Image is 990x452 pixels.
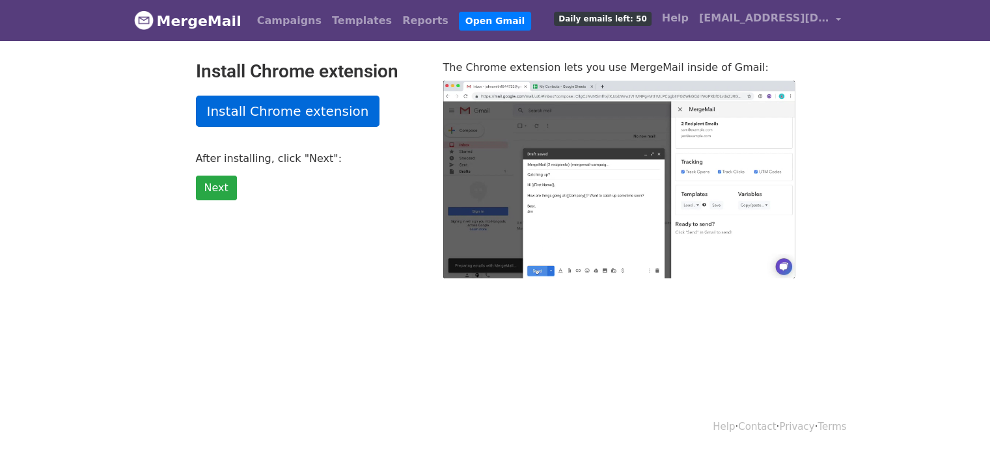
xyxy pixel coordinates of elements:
a: Daily emails left: 50 [549,5,656,31]
a: Terms [818,421,846,432]
a: MergeMail [134,7,241,34]
p: The Chrome extension lets you use MergeMail inside of Gmail: [443,60,795,74]
a: [EMAIL_ADDRESS][DOMAIN_NAME] [694,5,846,36]
img: MergeMail logo [134,10,154,30]
h2: Install Chrome extension [196,60,424,83]
a: Campaigns [252,8,327,34]
a: Reports [397,8,454,34]
iframe: Chat Widget [925,390,990,452]
a: Help [713,421,735,432]
a: Privacy [779,421,814,432]
p: After installing, click "Next": [196,152,424,165]
span: [EMAIL_ADDRESS][DOMAIN_NAME] [699,10,829,26]
span: Daily emails left: 50 [554,12,651,26]
a: Help [657,5,694,31]
a: Open Gmail [459,12,531,31]
a: Install Chrome extension [196,96,380,127]
a: Contact [738,421,776,432]
a: Templates [327,8,397,34]
a: Next [196,176,237,200]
